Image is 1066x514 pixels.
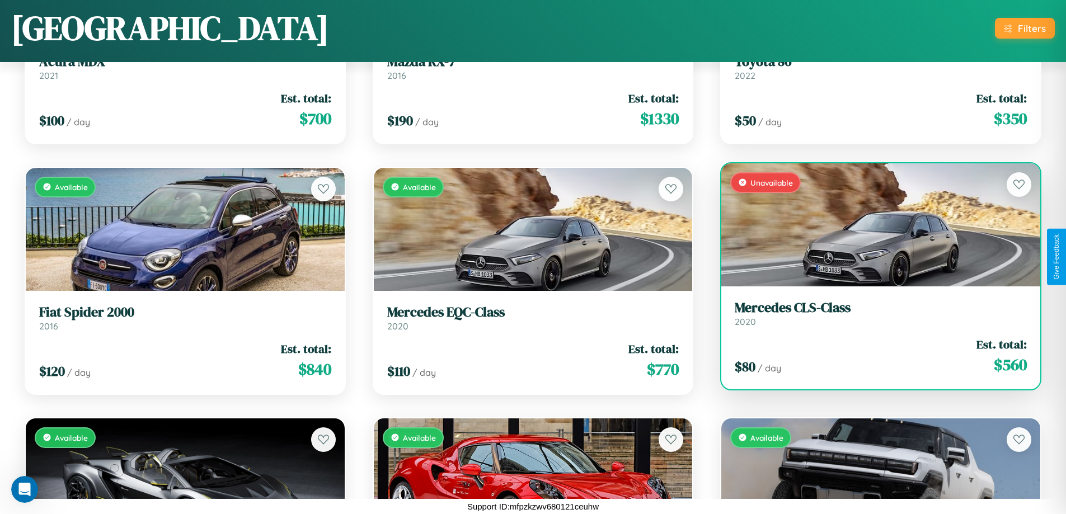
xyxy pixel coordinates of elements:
[735,70,755,81] span: 2022
[976,90,1027,106] span: Est. total:
[750,433,783,442] span: Available
[39,54,331,81] a: Acura MDX2021
[628,341,679,357] span: Est. total:
[412,367,436,378] span: / day
[39,54,331,70] h3: Acura MDX
[758,116,782,128] span: / day
[39,304,331,320] h3: Fiat Spider 2000
[994,107,1027,130] span: $ 350
[735,357,755,376] span: $ 80
[387,54,679,81] a: Mazda RX-72016
[467,499,599,514] p: Support ID: mfpzkzwv680121ceuhw
[281,341,331,357] span: Est. total:
[281,90,331,106] span: Est. total:
[387,54,679,70] h3: Mazda RX-7
[387,304,679,320] h3: Mercedes EQC-Class
[628,90,679,106] span: Est. total:
[758,362,781,374] span: / day
[39,320,58,332] span: 2016
[387,362,410,380] span: $ 110
[39,362,65,380] span: $ 120
[299,107,331,130] span: $ 700
[387,111,413,130] span: $ 190
[994,353,1027,376] span: $ 560
[55,182,88,192] span: Available
[403,433,436,442] span: Available
[11,5,329,51] h1: [GEOGRAPHIC_DATA]
[298,358,331,380] span: $ 840
[11,476,38,503] iframe: Intercom live chat
[995,18,1055,39] button: Filters
[39,304,331,332] a: Fiat Spider 20002016
[67,367,91,378] span: / day
[39,111,64,130] span: $ 100
[387,70,406,81] span: 2016
[387,304,679,332] a: Mercedes EQC-Class2020
[735,316,756,327] span: 2020
[39,70,58,81] span: 2021
[976,336,1027,352] span: Est. total:
[55,433,88,442] span: Available
[1053,234,1060,280] div: Give Feedback
[735,300,1027,316] h3: Mercedes CLS-Class
[67,116,90,128] span: / day
[1018,22,1046,34] div: Filters
[735,111,756,130] span: $ 50
[415,116,439,128] span: / day
[735,300,1027,327] a: Mercedes CLS-Class2020
[735,54,1027,81] a: Toyota 862022
[647,358,679,380] span: $ 770
[750,178,793,187] span: Unavailable
[640,107,679,130] span: $ 1330
[387,320,408,332] span: 2020
[403,182,436,192] span: Available
[735,54,1027,70] h3: Toyota 86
